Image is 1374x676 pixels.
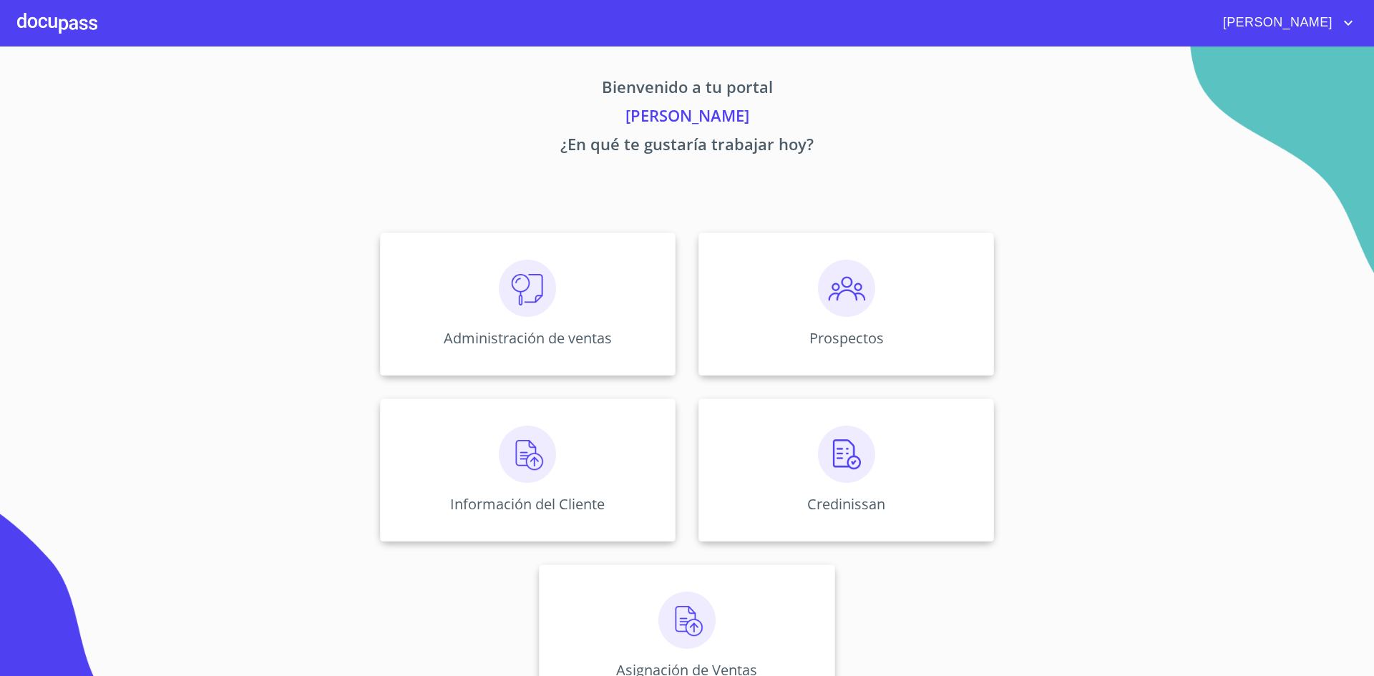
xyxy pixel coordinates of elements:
img: verificacion.png [818,426,875,483]
p: Información del Cliente [450,494,605,514]
button: account of current user [1212,11,1357,34]
p: [PERSON_NAME] [246,104,1128,132]
p: Administración de ventas [444,328,612,348]
p: Credinissan [807,494,885,514]
p: ¿En qué te gustaría trabajar hoy? [246,132,1128,161]
p: Prospectos [809,328,884,348]
img: carga.png [499,426,556,483]
img: consulta.png [499,260,556,317]
img: carga.png [658,592,716,649]
span: [PERSON_NAME] [1212,11,1340,34]
p: Bienvenido a tu portal [246,75,1128,104]
img: prospectos.png [818,260,875,317]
